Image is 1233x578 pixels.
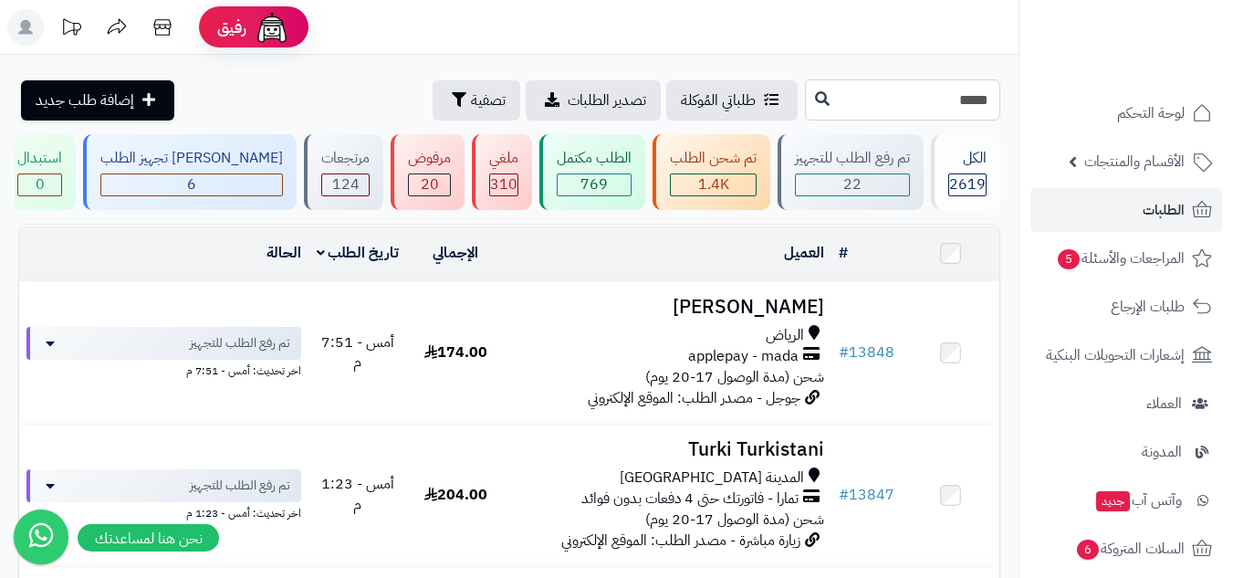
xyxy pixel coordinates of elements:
[557,148,632,169] div: الطلب مكتمل
[1142,439,1182,465] span: المدونة
[1030,236,1222,280] a: المراجعات والأسئلة5
[187,173,196,195] span: 6
[666,80,798,121] a: طلباتي المُوكلة
[1109,48,1216,87] img: logo-2.png
[1117,100,1185,126] span: لوحة التحكم
[36,173,45,195] span: 0
[698,173,729,195] span: 1.4K
[580,173,608,195] span: 769
[21,80,174,121] a: إضافة طلب جديد
[266,242,301,264] a: الحالة
[332,173,360,195] span: 124
[489,148,518,169] div: ملغي
[1111,294,1185,320] span: طلبات الإرجاع
[839,342,894,363] a: #13848
[1096,491,1130,511] span: جديد
[1030,333,1222,377] a: إشعارات التحويلات البنكية
[784,242,824,264] a: العميل
[927,134,1004,210] a: الكل2619
[321,331,394,374] span: أمس - 7:51 م
[433,242,478,264] a: الإجمالي
[408,148,451,169] div: مرفوض
[558,174,631,195] div: 769
[26,502,301,521] div: اخر تحديث: أمس - 1:23 م
[839,484,894,506] a: #13847
[321,473,394,516] span: أمس - 1:23 م
[948,148,987,169] div: الكل
[839,242,848,264] a: #
[490,174,517,195] div: 310
[18,174,61,195] div: 0
[681,89,756,111] span: طلباتي المُوكلة
[671,174,756,195] div: 1368
[101,174,282,195] div: 6
[322,174,369,195] div: 124
[568,89,646,111] span: تصدير الطلبات
[433,80,520,121] button: تصفية
[620,468,804,489] span: المدينة [GEOGRAPHIC_DATA]
[766,325,804,346] span: الرياض
[79,134,300,210] a: [PERSON_NAME] تجهيز الطلب 6
[17,148,62,169] div: استبدال
[1075,536,1185,562] span: السلات المتروكة
[949,173,986,195] span: 2619
[1030,430,1222,474] a: المدونة
[1030,382,1222,426] a: العملاء
[490,173,517,195] span: 310
[839,484,849,506] span: #
[774,134,927,210] a: تم رفع الطلب للتجهيز 22
[536,134,649,210] a: الطلب مكتمل 769
[1056,246,1185,271] span: المراجعات والأسئلة
[1030,91,1222,135] a: لوحة التحكم
[1146,391,1182,416] span: العملاء
[1030,478,1222,522] a: وآتس آبجديد
[1143,197,1185,223] span: الطلبات
[409,174,450,195] div: 20
[688,346,799,367] span: applepay - mada
[1046,342,1185,368] span: إشعارات التحويلات البنكية
[561,530,800,552] span: زيارة مباشرة - مصدر الطلب: الموقع الإلكتروني
[588,387,800,409] span: جوجل - مصدر الطلب: الموقع الإلكتروني
[670,148,757,169] div: تم شحن الطلب
[190,334,290,352] span: تم رفع الطلب للتجهيز
[512,297,824,318] h3: [PERSON_NAME]
[300,134,387,210] a: مرتجعات 124
[424,484,487,506] span: 204.00
[1084,149,1185,174] span: الأقسام والمنتجات
[581,489,799,510] span: تمارا - فاتورتك حتى 4 دفعات بدون فوائد
[1077,540,1099,560] span: 6
[387,134,468,210] a: مرفوض 20
[645,509,824,531] span: شحن (مدة الوصول 17-20 يوم)
[424,342,487,363] span: 174.00
[526,80,661,121] a: تصدير الطلبات
[468,134,536,210] a: ملغي 310
[36,89,134,111] span: إضافة طلب جديد
[471,89,506,111] span: تصفية
[512,439,824,460] h3: Turki Turkistani
[796,174,909,195] div: 22
[1058,249,1080,269] span: 5
[421,173,439,195] span: 20
[190,477,290,495] span: تم رفع الطلب للتجهيز
[217,16,246,38] span: رفيق
[100,148,283,169] div: [PERSON_NAME] تجهيز الطلب
[321,148,370,169] div: مرتجعات
[649,134,774,210] a: تم شحن الطلب 1.4K
[1030,527,1222,571] a: السلات المتروكة6
[254,9,290,46] img: ai-face.png
[1030,188,1222,232] a: الطلبات
[795,148,910,169] div: تم رفع الطلب للتجهيز
[48,9,94,50] a: تحديثات المنصة
[26,360,301,379] div: اخر تحديث: أمس - 7:51 م
[1030,285,1222,329] a: طلبات الإرجاع
[317,242,400,264] a: تاريخ الطلب
[839,342,849,363] span: #
[1094,488,1182,513] span: وآتس آب
[843,173,862,195] span: 22
[645,366,824,388] span: شحن (مدة الوصول 17-20 يوم)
